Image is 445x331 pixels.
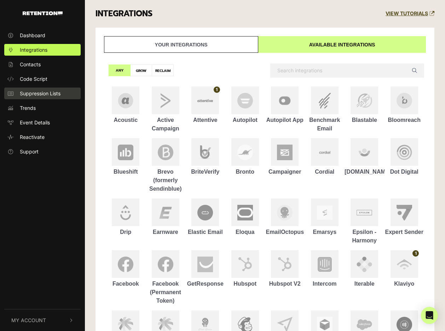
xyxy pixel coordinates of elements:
[225,198,265,236] a: Eloqua Eloqua
[185,250,225,288] a: GetResponse GetResponse
[185,198,225,236] a: Elastic Email Elastic Email
[305,168,345,176] div: Cordial
[106,168,146,176] div: Blueshift
[106,198,146,236] a: Drip Drip
[106,228,146,236] div: Drip
[277,93,293,108] img: Autopilot App
[305,86,345,133] a: Benchmark Email Benchmark Email
[357,210,372,215] img: Epsilon - Harmony
[225,138,265,176] a: Bronto Bronto
[265,250,305,288] a: Hubspot V2 Hubspot V2
[106,116,146,124] div: Acoustic
[385,116,424,124] div: Bloomreach
[357,94,372,108] img: Blastable
[4,131,81,143] a: Reactivate
[185,138,225,176] a: BriteVerify BriteVerify
[197,145,213,160] img: BriteVerify
[265,228,305,236] div: EmailOctopus
[345,116,385,124] div: Blastable
[421,307,438,324] div: Open Intercom Messenger
[265,86,305,124] a: Autopilot App Autopilot App
[106,138,146,176] a: Blueshift Blueshift
[225,228,265,236] div: Eloqua
[270,63,424,78] input: Search integrations
[146,86,186,133] a: Active Campaign Active Campaign
[146,250,186,305] a: Facebook (Permanent Token) Facebook (Permanent Token)
[106,280,146,288] div: Facebook
[317,206,333,220] img: Emarsys
[20,119,50,126] span: Event Details
[225,280,265,288] div: Hubspot
[185,168,225,176] div: BriteVerify
[146,198,186,236] a: Earnware Earnware
[237,257,253,272] img: Hubspot
[305,116,345,133] div: Benchmark Email
[277,205,293,220] img: EmailOctopus
[20,46,47,54] span: Integrations
[109,64,131,76] label: ANY
[385,280,424,288] div: Klaviyo
[130,64,152,76] label: GROW
[185,228,225,236] div: Elastic Email
[106,250,146,288] a: Facebook Facebook
[237,205,253,220] img: Eloqua
[265,168,305,176] div: Campaigner
[20,75,47,83] span: Code Script
[11,316,46,324] span: My Account
[345,138,385,176] a: Customer.io [DOMAIN_NAME]
[118,145,133,160] img: Blueshift
[185,280,225,288] div: GetResponse
[317,257,333,272] img: Intercom
[20,104,36,112] span: Trends
[118,93,133,108] img: Acoustic
[305,280,345,288] div: Intercom
[20,61,41,68] span: Contacts
[4,58,81,70] a: Contacts
[385,250,424,288] a: Klaviyo Klaviyo
[225,116,265,124] div: Autopilot
[20,90,60,97] span: Suppression Lists
[4,29,81,41] a: Dashboard
[158,257,173,272] img: Facebook (Permanent Token)
[225,168,265,176] div: Bronto
[385,198,424,236] a: Expert Sender Expert Sender
[4,73,81,85] a: Code Script
[146,116,186,133] div: Active Campaign
[20,133,45,141] span: Reactivate
[397,257,412,272] img: Klaviyo
[146,280,186,305] div: Facebook (Permanent Token)
[385,86,424,124] a: Bloomreach Bloomreach
[20,148,39,155] span: Support
[237,93,253,108] img: Autopilot
[397,93,412,108] img: Bloomreach
[265,280,305,288] div: Hubspot V2
[4,146,81,157] a: Support
[23,11,63,15] img: Retention.com
[158,93,173,108] img: Active Campaign
[385,168,424,176] div: Dot Digital
[225,86,265,124] a: Autopilot Autopilot
[118,257,133,272] img: Facebook
[305,228,345,236] div: Emarsys
[197,205,213,220] img: Elastic Email
[4,309,81,331] button: My Account
[345,250,385,288] a: Iterable Iterable
[357,145,372,160] img: Customer.io
[104,36,258,53] a: Your integrations
[146,228,186,236] div: Earnware
[305,250,345,288] a: Intercom Intercom
[185,116,225,124] div: Attentive
[214,86,220,93] span: 1
[106,86,146,124] a: Acoustic Acoustic
[258,36,426,53] a: Available integrations
[277,145,293,160] img: Campaigner
[386,11,434,17] a: VIEW TUTORIALS
[118,205,133,220] img: Drip
[305,198,345,236] a: Emarsys Emarsys
[277,257,293,272] img: Hubspot V2
[197,257,213,272] img: GetResponse
[146,168,186,193] div: Brevo (formerly Sendinblue)
[185,86,225,124] a: Attentive Attentive
[385,138,424,176] a: Dot Digital Dot Digital
[317,145,333,160] img: Cordial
